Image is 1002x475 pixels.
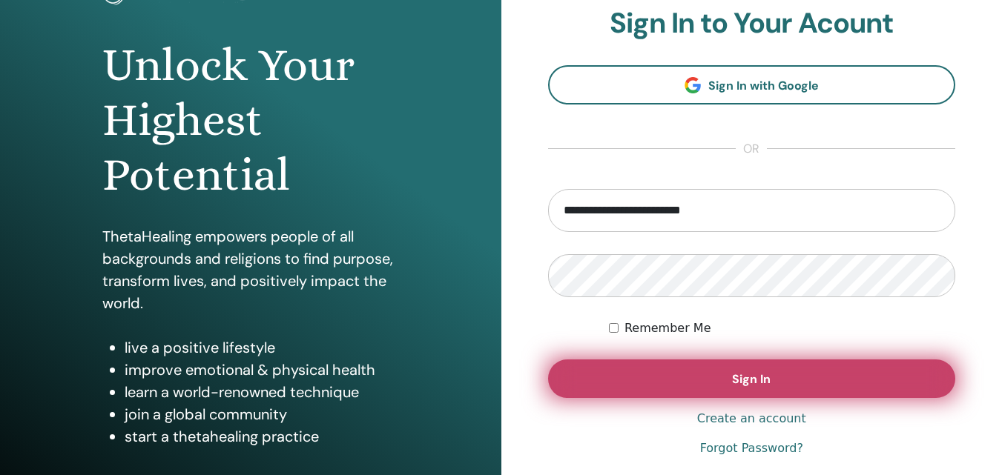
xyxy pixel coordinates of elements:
[102,38,399,203] h1: Unlock Your Highest Potential
[732,371,771,387] span: Sign In
[125,336,399,359] li: live a positive lifestyle
[548,65,956,104] a: Sign In with Google
[700,439,803,457] a: Forgot Password?
[736,140,767,158] span: or
[697,410,806,428] a: Create an account
[125,359,399,381] li: improve emotional & physical health
[125,403,399,425] li: join a global community
[624,319,711,337] label: Remember Me
[548,7,956,41] h2: Sign In to Your Acount
[548,359,956,398] button: Sign In
[125,425,399,448] li: start a thetahealing practice
[125,381,399,403] li: learn a world-renowned technique
[708,78,819,93] span: Sign In with Google
[609,319,955,337] div: Keep me authenticated indefinitely or until I manually logout
[102,225,399,314] p: ThetaHealing empowers people of all backgrounds and religions to find purpose, transform lives, a...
